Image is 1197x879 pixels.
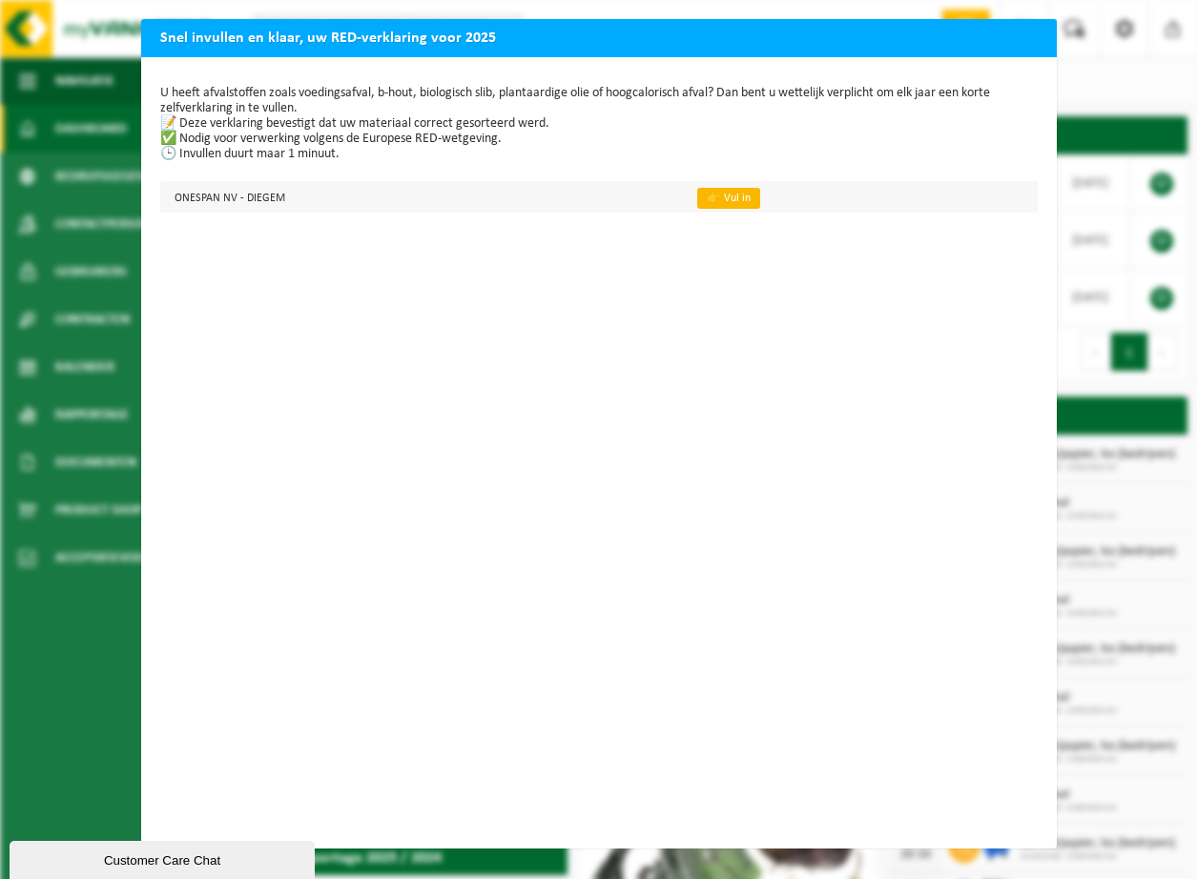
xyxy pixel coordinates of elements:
[10,837,319,879] iframe: chat widget
[697,188,760,209] a: 👉 Vul in
[141,19,1057,55] h2: Snel invullen en klaar, uw RED-verklaring voor 2025
[160,181,681,213] td: ONESPAN NV - DIEGEM
[160,86,1038,162] p: U heeft afvalstoffen zoals voedingsafval, b-hout, biologisch slib, plantaardige olie of hoogcalor...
